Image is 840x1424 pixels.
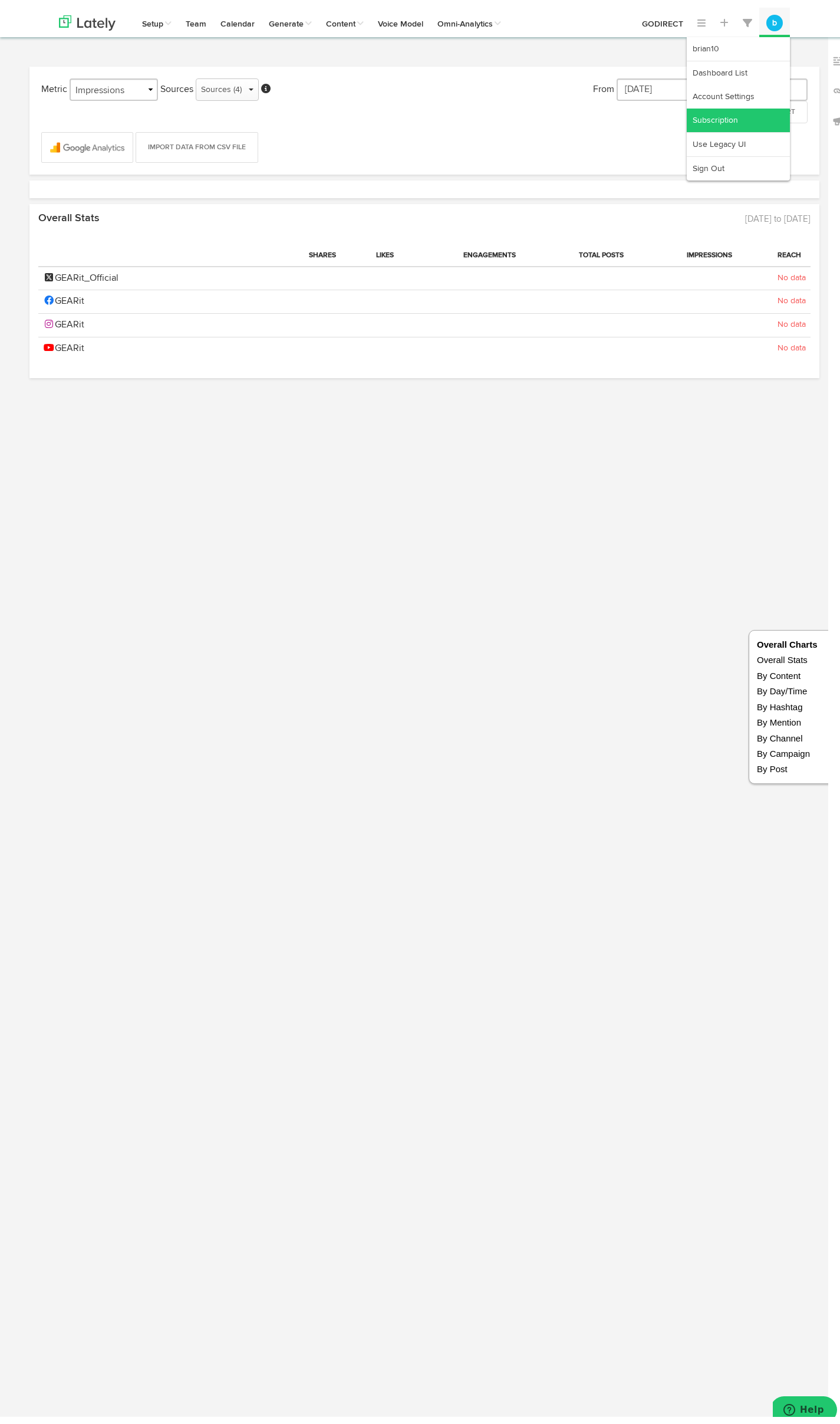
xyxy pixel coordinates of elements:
[270,306,811,330] td: No data
[38,205,100,216] h4: Overall Stats
[687,149,790,173] a: Sign Out
[687,77,790,101] a: Account Settings
[633,238,742,258] th: Impressions
[201,73,253,91] div: Sources (4)
[136,124,258,155] button: Import Data from CSV File
[593,76,614,89] label: From
[59,8,116,23] img: logo_lately_bg_light.svg
[404,238,525,258] th: Engagements
[270,330,811,353] td: No data
[41,76,67,89] label: Metric
[55,266,118,275] span: GEARit_Official
[55,289,84,298] span: GEARit
[745,205,811,218] small: [DATE] to [DATE]
[270,259,811,283] td: No data
[742,238,811,258] th: Reach
[687,54,790,77] a: Dashboard List
[345,238,404,258] th: Likes
[270,283,811,306] td: No data
[148,136,246,143] span: Import Data from CSV File
[687,29,790,53] a: brian10
[270,238,345,258] th: Shares
[55,336,84,346] span: GEARit
[42,125,133,155] img: logo_lockup_analytics_icon_horizontal_black_2x.png
[525,238,633,258] th: Total Posts
[766,7,783,24] button: b
[160,76,193,89] label: Sources
[196,71,259,93] button: Sources (4)
[773,1389,837,1418] iframe: Opens a widget where you can find more information
[687,101,790,124] a: Subscription
[687,125,790,149] a: Use Legacy UI
[55,313,84,322] span: GEARit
